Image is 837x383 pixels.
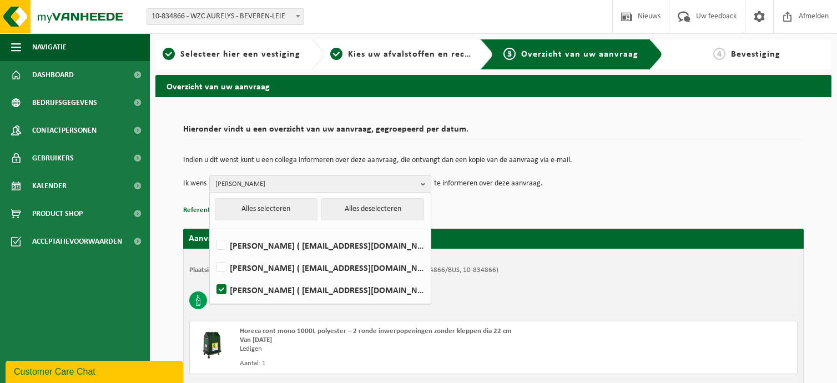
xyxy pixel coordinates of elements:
div: Aantal: 1 [240,359,538,368]
span: Contactpersonen [32,117,97,144]
p: te informeren over deze aanvraag. [434,175,543,192]
span: [PERSON_NAME] [215,176,416,193]
span: Gebruikers [32,144,74,172]
span: Dashboard [32,61,74,89]
a: 1Selecteer hier een vestiging [161,48,302,61]
span: 10-834866 - WZC AURELYS - BEVEREN-LEIE [147,8,304,25]
button: Alles selecteren [215,198,317,220]
button: [PERSON_NAME] [209,175,431,192]
button: Referentie toevoegen (opt.) [183,203,269,218]
span: 1 [163,48,175,60]
h2: Hieronder vindt u een overzicht van uw aanvraag, gegroepeerd per datum. [183,125,804,140]
span: 2 [330,48,342,60]
img: CR-HR-1C-1000-PES-01.png [195,327,229,360]
span: 10-834866 - WZC AURELYS - BEVEREN-LEIE [147,9,304,24]
span: Kalender [32,172,67,200]
strong: Plaatsingsadres: [189,266,238,274]
span: Acceptatievoorwaarden [32,228,122,255]
strong: Van [DATE] [240,336,272,344]
span: Bevestiging [731,50,780,59]
label: [PERSON_NAME] ( [EMAIL_ADDRESS][DOMAIN_NAME] ) [214,237,425,254]
button: Alles deselecteren [321,198,424,220]
p: Ik wens [183,175,206,192]
div: Ledigen [240,345,538,354]
span: Selecteer hier een vestiging [180,50,300,59]
p: Indien u dit wenst kunt u een collega informeren over deze aanvraag, die ontvangt dan een kopie v... [183,157,804,164]
h2: Overzicht van uw aanvraag [155,75,831,97]
span: 4 [713,48,725,60]
span: Bedrijfsgegevens [32,89,97,117]
label: [PERSON_NAME] ( [EMAIL_ADDRESS][DOMAIN_NAME] ) [214,281,425,298]
span: Product Shop [32,200,83,228]
iframe: chat widget [6,359,185,383]
span: Horeca cont mono 1000L polyester – 2 ronde inwerpopeningen zonder kleppen dia 22 cm [240,327,512,335]
span: 3 [503,48,516,60]
a: 2Kies uw afvalstoffen en recipiënten [330,48,472,61]
span: Kies uw afvalstoffen en recipiënten [348,50,501,59]
span: Navigatie [32,33,67,61]
span: Overzicht van uw aanvraag [521,50,638,59]
label: [PERSON_NAME] ( [EMAIL_ADDRESS][DOMAIN_NAME] ) [214,259,425,276]
strong: Aanvraag voor [DATE] [189,234,272,243]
